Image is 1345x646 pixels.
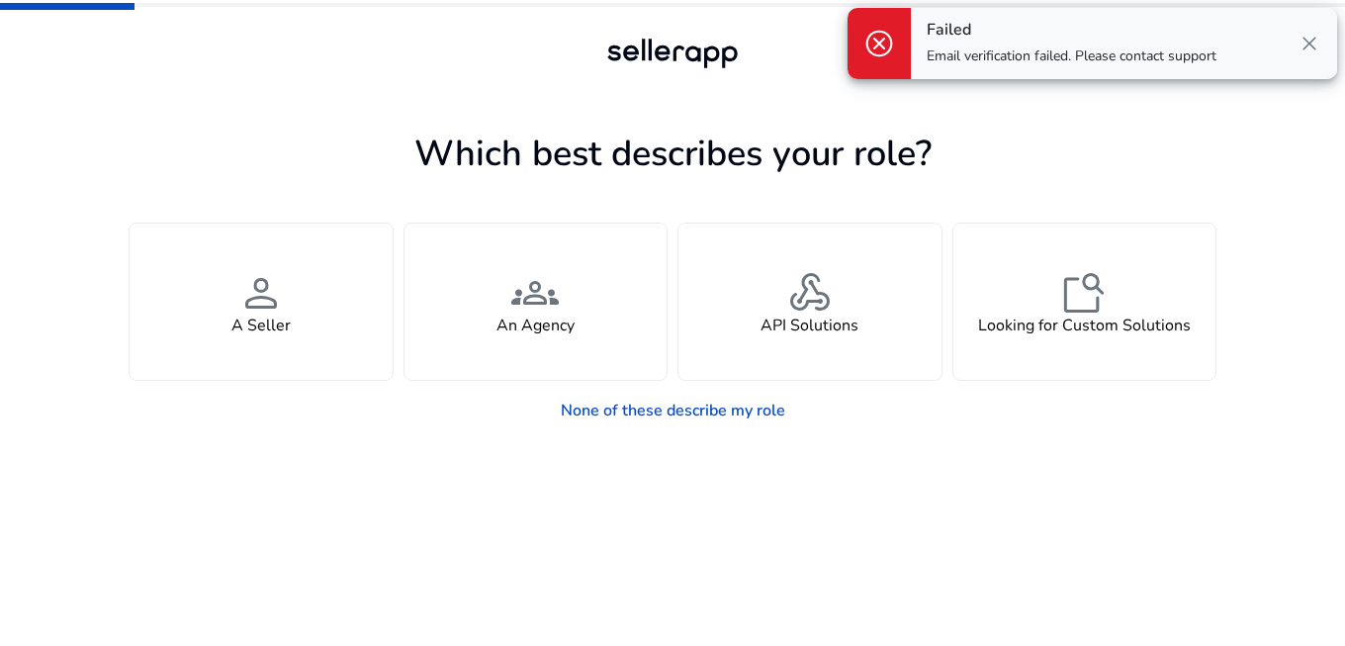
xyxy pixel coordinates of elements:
span: feature_search [1060,269,1108,317]
a: None of these describe my role [545,391,801,430]
span: webhook [786,269,834,317]
h4: An Agency [496,317,575,335]
p: Email verification failed. Please contact support [927,46,1216,66]
h4: Failed [927,21,1216,40]
span: person [237,269,285,317]
button: webhookAPI Solutions [677,223,942,381]
h4: A Seller [231,317,291,335]
button: personA Seller [129,223,394,381]
span: cancel [863,28,895,59]
span: close [1298,32,1321,55]
span: groups [511,269,559,317]
h4: Looking for Custom Solutions [978,317,1191,335]
h1: Which best describes your role? [129,133,1216,175]
h4: API Solutions [761,317,858,335]
button: feature_searchLooking for Custom Solutions [952,223,1217,381]
button: groupsAn Agency [403,223,669,381]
